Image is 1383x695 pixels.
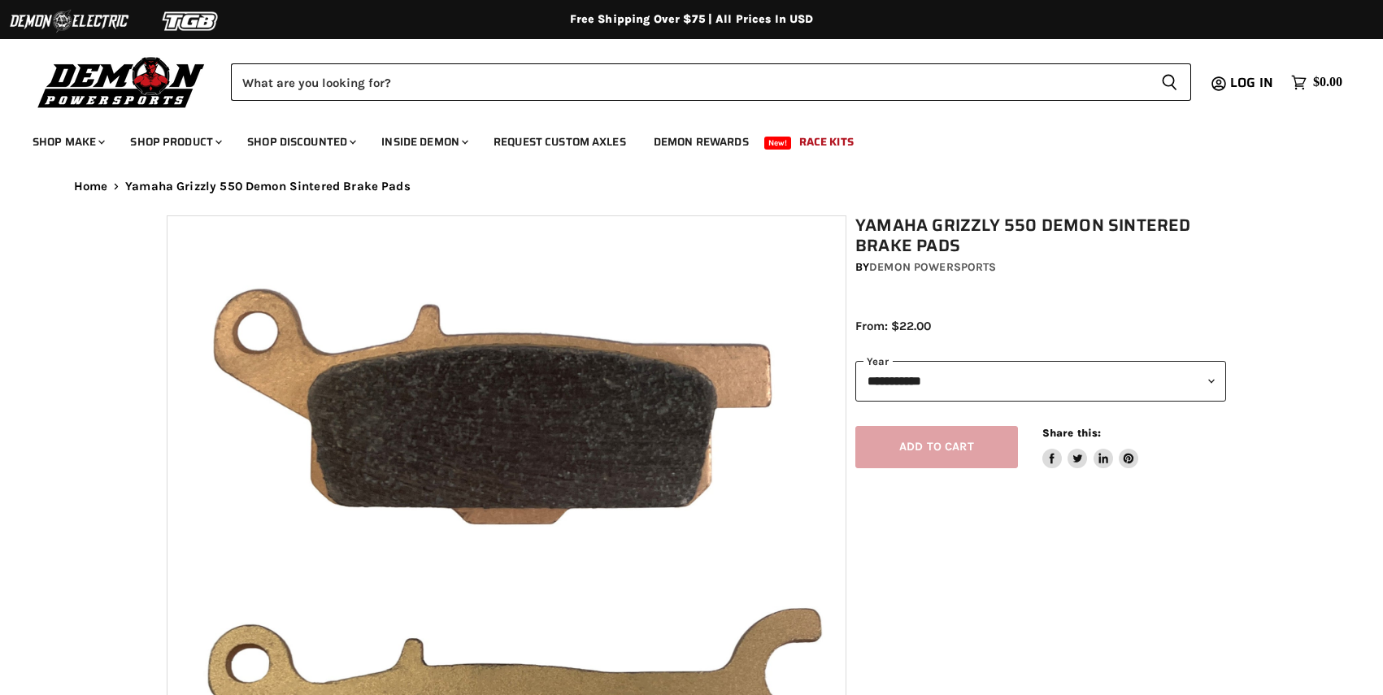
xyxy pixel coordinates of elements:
img: Demon Powersports [33,53,211,111]
img: TGB Logo 2 [130,6,252,37]
a: Home [74,180,108,193]
h1: Yamaha Grizzly 550 Demon Sintered Brake Pads [855,215,1226,256]
a: $0.00 [1283,71,1350,94]
span: Yamaha Grizzly 550 Demon Sintered Brake Pads [125,180,411,193]
span: Share this: [1042,427,1101,439]
a: Request Custom Axles [481,125,638,159]
nav: Breadcrumbs [41,180,1342,193]
form: Product [231,63,1191,101]
a: Inside Demon [369,125,478,159]
span: From: $22.00 [855,319,931,333]
div: by [855,258,1226,276]
a: Shop Discounted [235,125,366,159]
a: Demon Powersports [869,260,996,274]
ul: Main menu [20,119,1338,159]
aside: Share this: [1042,426,1139,469]
a: Shop Make [20,125,115,159]
input: Search [231,63,1148,101]
a: Demon Rewards [641,125,761,159]
span: New! [764,137,792,150]
span: $0.00 [1313,75,1342,90]
button: Search [1148,63,1191,101]
span: Log in [1230,72,1273,93]
img: Demon Electric Logo 2 [8,6,130,37]
select: year [855,361,1226,401]
a: Shop Product [118,125,232,159]
a: Race Kits [787,125,866,159]
div: Free Shipping Over $75 | All Prices In USD [41,12,1342,27]
a: Log in [1223,76,1283,90]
